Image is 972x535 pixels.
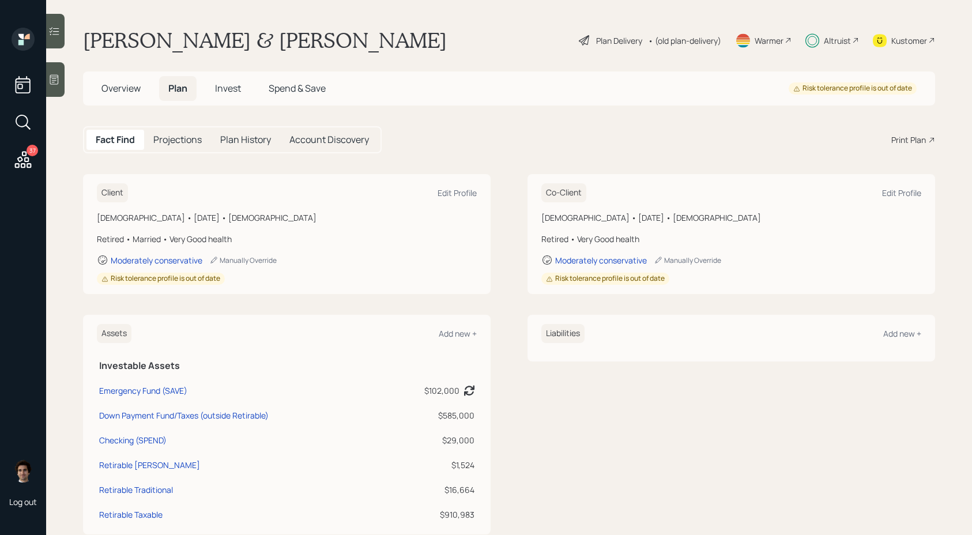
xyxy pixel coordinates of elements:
div: Altruist [824,35,851,47]
div: Add new + [883,328,921,339]
div: Risk tolerance profile is out of date [793,84,912,93]
div: Manually Override [209,255,277,265]
div: Retirable [PERSON_NAME] [99,459,200,471]
div: $29,000 [388,434,474,446]
span: Overview [101,82,141,95]
h5: Account Discovery [289,134,369,145]
div: Checking (SPEND) [99,434,167,446]
div: Down Payment Fund/Taxes (outside Retirable) [99,409,269,421]
div: Risk tolerance profile is out of date [546,274,665,284]
div: Manually Override [654,255,721,265]
div: Risk tolerance profile is out of date [101,274,220,284]
div: [DEMOGRAPHIC_DATA] • [DATE] • [DEMOGRAPHIC_DATA] [97,212,477,224]
div: Edit Profile [438,187,477,198]
div: • (old plan-delivery) [648,35,721,47]
h6: Assets [97,324,131,343]
h1: [PERSON_NAME] & [PERSON_NAME] [83,28,447,53]
h5: Plan History [220,134,271,145]
span: Invest [215,82,241,95]
div: Retirable Traditional [99,484,173,496]
span: Spend & Save [269,82,326,95]
div: $585,000 [388,409,474,421]
h6: Liabilities [541,324,585,343]
div: $910,983 [388,508,474,521]
h6: Client [97,183,128,202]
div: $102,000 [424,385,459,397]
div: Kustomer [891,35,927,47]
h6: Co-Client [541,183,586,202]
div: [DEMOGRAPHIC_DATA] • [DATE] • [DEMOGRAPHIC_DATA] [541,212,921,224]
div: Emergency Fund (SAVE) [99,385,187,397]
h5: Investable Assets [99,360,474,371]
div: Retirable Taxable [99,508,163,521]
div: Edit Profile [882,187,921,198]
div: Retired • Married • Very Good health [97,233,477,245]
div: Moderately conservative [555,255,647,266]
div: Retired • Very Good health [541,233,921,245]
span: Plan [168,82,187,95]
div: Moderately conservative [111,255,202,266]
div: 37 [27,145,38,156]
div: Plan Delivery [596,35,642,47]
img: harrison-schaefer-headshot-2.png [12,459,35,483]
div: Print Plan [891,134,926,146]
div: Add new + [439,328,477,339]
h5: Fact Find [96,134,135,145]
h5: Projections [153,134,202,145]
div: $1,524 [388,459,474,471]
div: Log out [9,496,37,507]
div: Warmer [755,35,783,47]
div: $16,664 [388,484,474,496]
